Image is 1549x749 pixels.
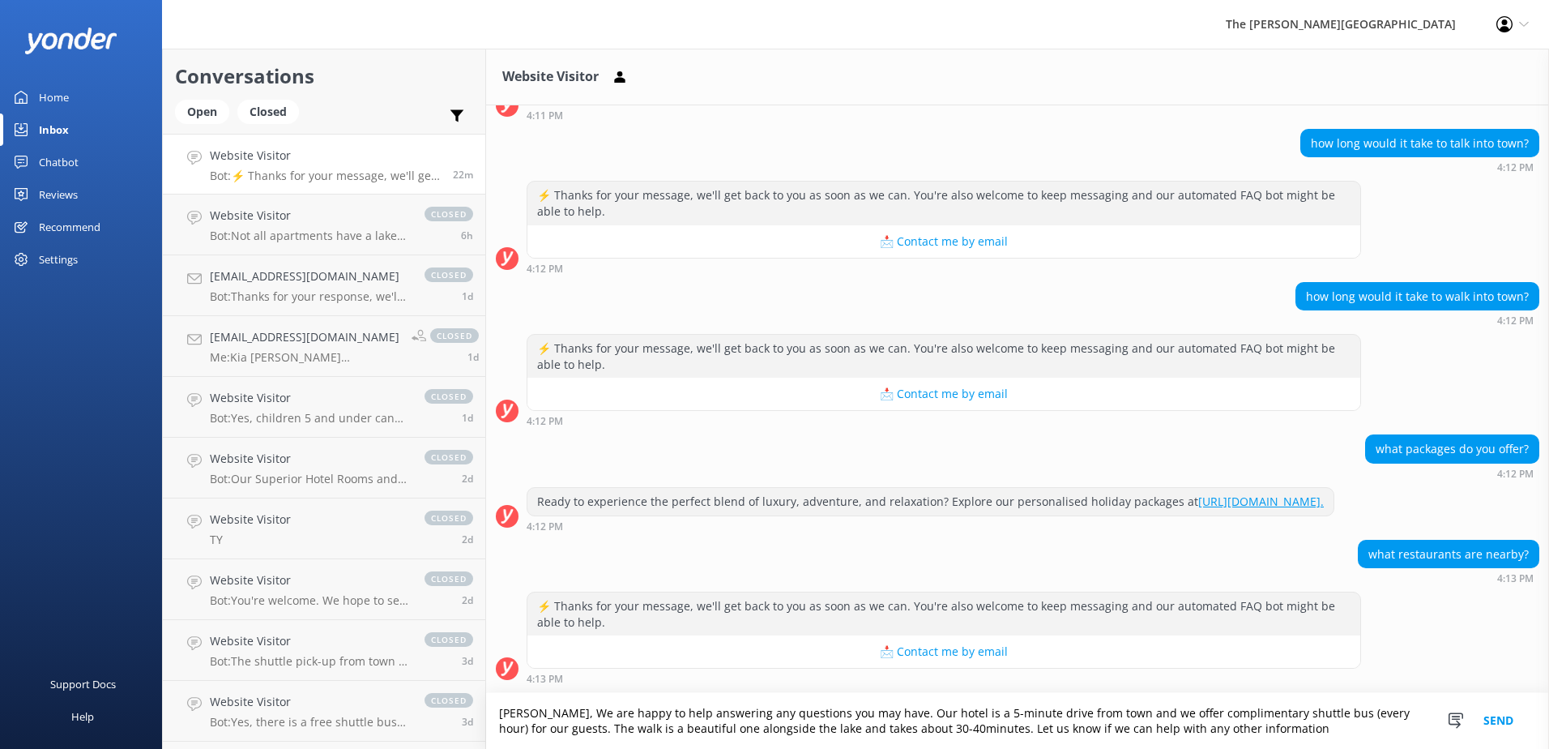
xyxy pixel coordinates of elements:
[527,264,563,274] strong: 4:12 PM
[163,620,485,681] a: Website VisitorBot:The shuttle pick-up from town is outside the [PERSON_NAME][GEOGRAPHIC_DATA], [...
[1198,494,1324,509] a: [URL][DOMAIN_NAME].
[1295,315,1539,326] div: Oct 09 2025 04:12pm (UTC +13:00) Pacific/Auckland
[462,472,473,486] span: Oct 07 2025 01:12pm (UTC +13:00) Pacific/Auckland
[237,100,299,124] div: Closed
[163,499,485,559] a: Website VisitorTYclosed2d
[210,593,408,608] p: Bot: You're welcome. We hope to see you at The [PERSON_NAME][GEOGRAPHIC_DATA] soon!
[1301,130,1538,157] div: how long would it take to talk into town?
[210,450,408,468] h4: Website Visitor
[453,168,473,182] span: Oct 09 2025 04:13pm (UTC +13:00) Pacific/Auckland
[462,411,473,425] span: Oct 08 2025 05:41am (UTC +13:00) Pacific/Auckland
[175,61,473,92] h2: Conversations
[502,66,599,88] h3: Website Visitor
[210,571,408,589] h4: Website Visitor
[461,229,473,242] span: Oct 09 2025 10:12am (UTC +13:00) Pacific/Auckland
[210,289,408,304] p: Bot: Thanks for your response, we'll get back to you as soon as we can during opening hours.
[527,522,563,532] strong: 4:12 PM
[527,335,1360,378] div: ⚡ Thanks for your message, we'll get back to you as soon as we can. You're also welcome to keep m...
[430,328,479,343] span: closed
[462,715,473,729] span: Oct 06 2025 02:57pm (UTC +13:00) Pacific/Auckland
[527,415,1361,426] div: Oct 09 2025 04:12pm (UTC +13:00) Pacific/Auckland
[210,389,408,407] h4: Website Visitor
[210,147,441,165] h4: Website Visitor
[467,350,479,364] span: Oct 08 2025 08:56am (UTC +13:00) Pacific/Auckland
[210,511,291,529] h4: Website Visitor
[210,632,408,650] h4: Website Visitor
[71,700,94,733] div: Help
[210,533,291,547] p: TY
[527,182,1360,225] div: ⚡ Thanks for your message, we'll get back to you as soon as we can. You're also welcome to keep m...
[163,681,485,742] a: Website VisitorBot:Yes, there is a free shuttle bus between [GEOGRAPHIC_DATA] downtown and the ho...
[462,593,473,607] span: Oct 06 2025 07:45pm (UTC +13:00) Pacific/Auckland
[486,693,1549,749] textarea: [PERSON_NAME], We are happy to help answering any questions you may have. Our hotel is a 5-minute...
[210,715,408,730] p: Bot: Yes, there is a free shuttle bus between [GEOGRAPHIC_DATA] downtown and the hotel. The shutt...
[527,636,1360,668] button: 📩 Contact me by email
[1359,541,1538,568] div: what restaurants are nearby?
[527,673,1361,684] div: Oct 09 2025 04:13pm (UTC +13:00) Pacific/Auckland
[462,289,473,303] span: Oct 08 2025 02:11pm (UTC +13:00) Pacific/Auckland
[163,134,485,195] a: Website VisitorBot:⚡ Thanks for your message, we'll get back to you as soon as we can. You're als...
[1497,574,1534,584] strong: 4:13 PM
[1300,161,1539,173] div: Oct 09 2025 04:12pm (UTC +13:00) Pacific/Auckland
[39,211,100,243] div: Recommend
[163,195,485,255] a: Website VisitorBot:Not all apartments have a lake view. Only those with "[GEOGRAPHIC_DATA]" in th...
[24,28,117,54] img: yonder-white-logo.png
[527,109,1031,121] div: Oct 09 2025 04:11pm (UTC +13:00) Pacific/Auckland
[527,111,563,121] strong: 4:11 PM
[425,693,473,708] span: closed
[527,593,1360,636] div: ⚡ Thanks for your message, we'll get back to you as soon as we can. You're also welcome to keep m...
[425,632,473,647] span: closed
[527,520,1334,532] div: Oct 09 2025 04:12pm (UTC +13:00) Pacific/Auckland
[175,102,237,120] a: Open
[1468,693,1529,749] button: Send
[39,81,69,113] div: Home
[210,328,399,346] h4: [EMAIL_ADDRESS][DOMAIN_NAME]
[210,654,408,669] p: Bot: The shuttle pick-up from town is outside the [PERSON_NAME][GEOGRAPHIC_DATA], [STREET_ADDRESS].
[39,178,78,211] div: Reviews
[39,113,69,146] div: Inbox
[1366,435,1538,463] div: what packages do you offer?
[50,668,116,700] div: Support Docs
[462,533,473,546] span: Oct 07 2025 07:02am (UTC +13:00) Pacific/Auckland
[425,450,473,464] span: closed
[237,102,307,120] a: Closed
[1365,468,1539,479] div: Oct 09 2025 04:12pm (UTC +13:00) Pacific/Auckland
[163,438,485,499] a: Website VisitorBot:Our Superior Hotel Rooms and Executive Lake View Three Bedroom Apartments feat...
[425,267,473,282] span: closed
[210,411,408,426] p: Bot: Yes, children 5 and under can stay free when sharing existing bedding with parents. However,...
[163,255,485,316] a: [EMAIL_ADDRESS][DOMAIN_NAME]Bot:Thanks for your response, we'll get back to you as soon as we can...
[1358,572,1539,584] div: Oct 09 2025 04:13pm (UTC +13:00) Pacific/Auckland
[1497,469,1534,479] strong: 4:12 PM
[425,511,473,525] span: closed
[425,207,473,221] span: closed
[175,100,229,124] div: Open
[1497,316,1534,326] strong: 4:12 PM
[462,654,473,668] span: Oct 06 2025 03:42pm (UTC +13:00) Pacific/Auckland
[39,243,78,276] div: Settings
[425,389,473,404] span: closed
[527,488,1334,516] div: Ready to experience the perfect blend of luxury, adventure, and relaxation? Explore our personali...
[1296,283,1538,310] div: how long would it take to walk into town?
[210,207,408,225] h4: Website Visitor
[1497,163,1534,173] strong: 4:12 PM
[210,229,408,243] p: Bot: Not all apartments have a lake view. Only those with "[GEOGRAPHIC_DATA]" in their name, such...
[527,225,1360,258] button: 📩 Contact me by email
[527,263,1361,274] div: Oct 09 2025 04:12pm (UTC +13:00) Pacific/Auckland
[210,472,408,486] p: Bot: Our Superior Hotel Rooms and Executive Lake View Three Bedroom Apartments feature a luxuriou...
[210,350,399,365] p: Me: Kia [PERSON_NAME] [PERSON_NAME], yes our front office team will provide you with complimentar...
[425,571,473,586] span: closed
[527,378,1360,410] button: 📩 Contact me by email
[163,377,485,438] a: Website VisitorBot:Yes, children 5 and under can stay free when sharing existing bedding with par...
[527,417,563,426] strong: 4:12 PM
[39,146,79,178] div: Chatbot
[210,693,408,711] h4: Website Visitor
[163,316,485,377] a: [EMAIL_ADDRESS][DOMAIN_NAME]Me:Kia [PERSON_NAME] [PERSON_NAME], yes our front office team will pr...
[210,267,408,285] h4: [EMAIL_ADDRESS][DOMAIN_NAME]
[527,674,563,684] strong: 4:13 PM
[163,559,485,620] a: Website VisitorBot:You're welcome. We hope to see you at The [PERSON_NAME][GEOGRAPHIC_DATA] soon!...
[210,169,441,183] p: Bot: ⚡ Thanks for your message, we'll get back to you as soon as we can. You're also welcome to k...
